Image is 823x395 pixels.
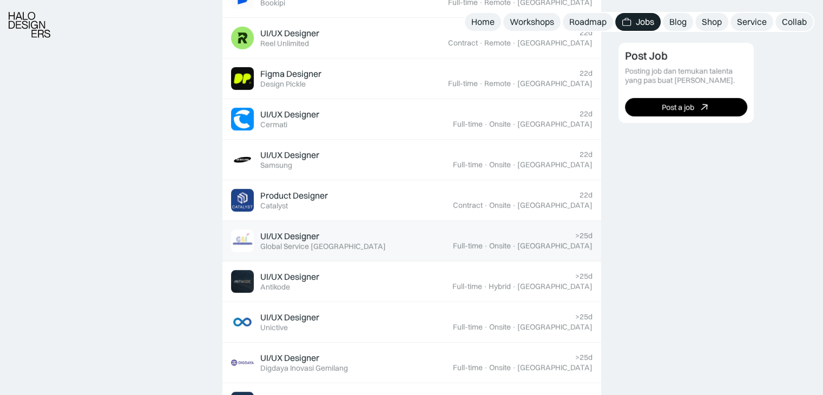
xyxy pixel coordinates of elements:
[512,363,516,372] div: ·
[222,140,601,180] a: Job ImageUI/UX DesignerSamsung22dFull-time·Onsite·[GEOGRAPHIC_DATA]
[484,322,488,332] div: ·
[782,16,807,28] div: Collab
[484,120,488,129] div: ·
[489,282,511,291] div: Hybrid
[260,312,319,323] div: UI/UX Designer
[260,28,319,39] div: UI/UX Designer
[517,241,592,251] div: [GEOGRAPHIC_DATA]
[775,13,813,31] a: Collab
[702,16,722,28] div: Shop
[260,271,319,282] div: UI/UX Designer
[231,27,254,49] img: Job Image
[575,231,592,240] div: >25d
[662,103,694,112] div: Post a job
[503,13,561,31] a: Workshops
[448,79,478,88] div: Full-time
[260,120,287,129] div: Cermati
[569,16,607,28] div: Roadmap
[260,201,288,210] div: Catalyst
[512,38,516,48] div: ·
[231,270,254,293] img: Job Image
[625,67,747,85] div: Posting job dan temukan talenta yang pas buat [PERSON_NAME].
[484,363,488,372] div: ·
[517,120,592,129] div: [GEOGRAPHIC_DATA]
[512,120,516,129] div: ·
[615,13,661,31] a: Jobs
[730,13,773,31] a: Service
[453,322,483,332] div: Full-time
[663,13,693,31] a: Blog
[260,149,319,161] div: UI/UX Designer
[453,241,483,251] div: Full-time
[580,190,592,200] div: 22d
[484,160,488,169] div: ·
[517,160,592,169] div: [GEOGRAPHIC_DATA]
[260,242,386,251] div: Global Service [GEOGRAPHIC_DATA]
[625,98,747,117] a: Post a job
[512,282,516,291] div: ·
[222,58,601,99] a: Job ImageFigma DesignerDesign Pickle22dFull-time·Remote·[GEOGRAPHIC_DATA]
[512,241,516,251] div: ·
[479,38,483,48] div: ·
[580,109,592,119] div: 22d
[517,79,592,88] div: [GEOGRAPHIC_DATA]
[231,148,254,171] img: Job Image
[489,363,511,372] div: Onsite
[222,18,601,58] a: Job ImageUI/UX DesignerReel Unlimited22dContract·Remote·[GEOGRAPHIC_DATA]
[260,352,319,364] div: UI/UX Designer
[517,322,592,332] div: [GEOGRAPHIC_DATA]
[260,68,321,80] div: Figma Designer
[222,343,601,383] a: Job ImageUI/UX DesignerDigdaya Inovasi Gemilang>25dFull-time·Onsite·[GEOGRAPHIC_DATA]
[448,38,478,48] div: Contract
[260,231,319,242] div: UI/UX Designer
[489,241,511,251] div: Onsite
[517,38,592,48] div: [GEOGRAPHIC_DATA]
[231,311,254,333] img: Job Image
[231,189,254,212] img: Job Image
[625,50,668,63] div: Post Job
[517,363,592,372] div: [GEOGRAPHIC_DATA]
[580,69,592,78] div: 22d
[510,16,554,28] div: Workshops
[260,161,292,170] div: Samsung
[563,13,613,31] a: Roadmap
[512,160,516,169] div: ·
[260,323,288,332] div: Unictive
[575,353,592,362] div: >25d
[452,282,482,291] div: Full-time
[512,79,516,88] div: ·
[222,261,601,302] a: Job ImageUI/UX DesignerAntikode>25dFull-time·Hybrid·[GEOGRAPHIC_DATA]
[471,16,495,28] div: Home
[489,160,511,169] div: Onsite
[512,322,516,332] div: ·
[479,79,483,88] div: ·
[489,120,511,129] div: Onsite
[512,201,516,210] div: ·
[695,13,728,31] a: Shop
[260,190,328,201] div: Product Designer
[260,364,348,373] div: Digdaya Inovasi Gemilang
[575,312,592,321] div: >25d
[453,160,483,169] div: Full-time
[222,99,601,140] a: Job ImageUI/UX DesignerCermati22dFull-time·Onsite·[GEOGRAPHIC_DATA]
[222,180,601,221] a: Job ImageProduct DesignerCatalyst22dContract·Onsite·[GEOGRAPHIC_DATA]
[484,79,511,88] div: Remote
[517,201,592,210] div: [GEOGRAPHIC_DATA]
[737,16,767,28] div: Service
[231,108,254,130] img: Job Image
[484,241,488,251] div: ·
[222,302,601,343] a: Job ImageUI/UX DesignerUnictive>25dFull-time·Onsite·[GEOGRAPHIC_DATA]
[453,363,483,372] div: Full-time
[231,351,254,374] img: Job Image
[580,28,592,37] div: 22d
[575,272,592,281] div: >25d
[636,16,654,28] div: Jobs
[231,67,254,90] img: Job Image
[484,201,488,210] div: ·
[222,221,601,261] a: Job ImageUI/UX DesignerGlobal Service [GEOGRAPHIC_DATA]>25dFull-time·Onsite·[GEOGRAPHIC_DATA]
[489,322,511,332] div: Onsite
[580,150,592,159] div: 22d
[260,282,290,292] div: Antikode
[260,80,306,89] div: Design Pickle
[484,38,511,48] div: Remote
